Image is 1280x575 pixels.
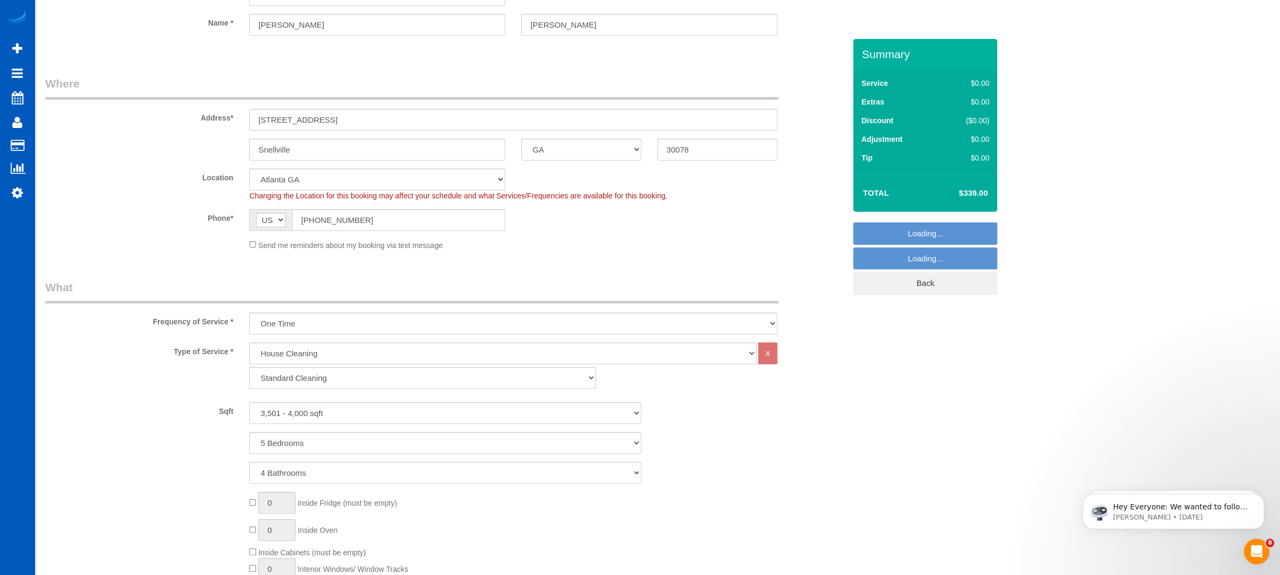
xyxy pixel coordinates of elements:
[943,134,989,145] div: $0.00
[258,548,366,557] span: Inside Cabinets (must be empty)
[249,191,667,200] span: Changing the Location for this booking may affect your schedule and what Services/Frequencies are...
[37,169,241,183] label: Location
[37,402,241,417] label: Sqft
[249,14,505,36] input: First Name*
[657,139,777,161] input: Zip Code*
[45,279,778,304] legend: What
[862,48,992,60] h3: Summary
[863,188,889,197] strong: Total
[943,115,989,126] div: ($0.00)
[1266,539,1274,547] span: 8
[258,241,443,249] span: Send me reminders about my booking via text message
[46,31,182,146] span: Hey Everyone: We wanted to follow up and let you know we have been closely monitoring the account...
[521,14,777,36] input: Last Name*
[6,11,28,26] img: Automaid Logo
[943,78,989,89] div: $0.00
[298,526,338,534] span: Inside Oven
[298,565,408,573] span: Interior Windows/ Window Tracks
[298,499,397,507] span: Inside Fridge (must be empty)
[927,189,988,198] h4: $339.00
[943,97,989,107] div: $0.00
[1244,539,1269,564] iframe: Intercom live chat
[45,76,778,100] legend: Where
[853,272,997,294] a: Back
[46,41,184,51] p: Message from Ellie, sent 3d ago
[861,78,888,89] label: Service
[861,97,884,107] label: Extras
[292,209,505,231] input: Phone*
[861,134,902,145] label: Adjustment
[37,14,241,28] label: Name *
[943,153,989,163] div: $0.00
[861,153,872,163] label: Tip
[37,342,241,357] label: Type of Service *
[37,313,241,327] label: Frequency of Service *
[37,109,241,123] label: Address*
[249,139,505,161] input: City*
[37,209,241,223] label: Phone*
[861,115,893,126] label: Discount
[1067,472,1280,546] iframe: Intercom notifications message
